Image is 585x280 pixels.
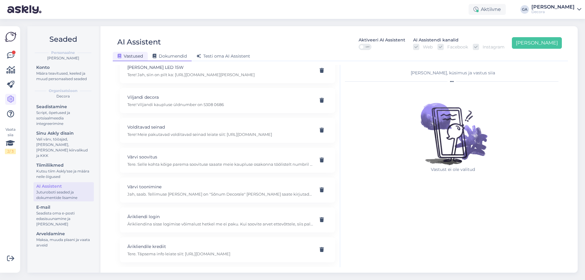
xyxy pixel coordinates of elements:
[36,168,91,179] div: Kutsu tiim Askly'sse ja määra neile õigused
[120,118,335,143] div: Volditavad seinadTere! Meie pakutavad volditavad seinad leiate siit: [URL][DOMAIN_NAME]
[51,50,75,55] b: Personaalne
[36,130,91,136] div: Sinu Askly disain
[127,161,313,167] p: Tere. Selle kohta kõige parema soovituse saaate meie kaupluse osakonna töölistelt numbril 5383 0662
[36,183,91,190] div: AI Assistent
[120,58,335,83] div: [PERSON_NAME] LED 15WTere! Jah, siin on pilt ka: [URL][DOMAIN_NAME][PERSON_NAME]
[36,231,91,237] div: Arveldamine
[413,87,493,166] img: No qna
[419,44,433,50] label: Web
[413,166,493,173] p: Vastust ei ole valitud
[36,204,91,211] div: E-mail
[120,178,335,203] div: Värvi toonimineJah, saab. Tellimuse [PERSON_NAME] on "Sõnum Decorale" [PERSON_NAME] saate kirjuta...
[32,94,94,99] div: Decora
[36,71,91,82] div: Määra teavitused, keeled ja muud personaalsed seaded
[127,64,313,71] p: [PERSON_NAME] LED 15W
[153,53,187,59] span: Dokumendid
[531,5,575,9] div: [PERSON_NAME]
[34,161,94,180] a: TiimiliikmedKutsu tiim Askly'sse ja määra neile õigused
[36,110,91,126] div: Script, õpetused ja sotsiaalmeedia integreerimine
[120,88,335,113] div: Viljandi decoraTere! Viljandi kaupluse üldnumber on 5308 0686
[127,94,313,101] p: Viljandi decora
[49,88,77,94] b: Organisatsioon
[36,136,91,158] div: Vali värv, tööajad, [PERSON_NAME], [PERSON_NAME] kiirvalikud ja KKK
[120,237,335,262] div: Ärikliendile krediitTere. Täpsema info leiate siit: [URL][DOMAIN_NAME]
[120,148,335,173] div: Värvi soovitusTere. Selle kohta kõige parema soovituse saaate meie kaupluse osakonna töölistelt n...
[32,55,94,61] div: [PERSON_NAME]
[127,72,313,77] p: Tere! Jah, siin on pilt ka: [URL][DOMAIN_NAME][PERSON_NAME]
[32,34,94,45] h2: Seaded
[444,44,468,50] label: Facebook
[127,124,313,130] p: Volditavad seinad
[345,70,561,76] div: [PERSON_NAME], küsimus ja vastus siia
[127,251,313,257] p: Tere. Täpsema info leiate siit: [URL][DOMAIN_NAME]
[197,53,250,59] span: Testi oma AI Assistent
[34,230,94,249] a: ArveldamineMaksa, muuda plaani ja vaata arveid
[120,207,335,232] div: Ärikliendi loginÄrikliendina sisse logimise võimalust hetkel me ei paku. Kui soovite arvet ettevõ...
[413,37,459,44] div: AI Assistendi kanalid
[34,182,94,201] a: AI AssistentJuturoboti seaded ja dokumentide lisamine
[127,221,313,227] p: Ärikliendina sisse logimise võimalust hetkel me ei paku. Kui soovite arvet ettevõttele, siis palu...
[469,4,506,15] div: Aktiivne
[127,154,313,160] p: Värvi soovitus
[5,127,16,154] div: Vaata siia
[127,102,313,107] p: Tere! Viljandi kaupluse üldnumber on 5308 0686
[364,44,371,50] span: OFF
[36,104,91,110] div: Seadistamine
[127,243,313,250] p: Ärikliendile krediit
[127,191,313,197] p: Jah, saab. Tellimuse [PERSON_NAME] on "Sõnum Decorale" [PERSON_NAME] saate kirjutada soovitud vär...
[127,213,313,220] p: Ärikliendi login
[127,183,313,190] p: Värvi toonimine
[5,31,16,43] img: Askly Logo
[5,149,16,154] div: 2 / 3
[34,63,94,83] a: KontoMäära teavitused, keeled ja muud personaalsed seaded
[34,203,94,228] a: E-mailSeadista oma e-posti edasisuunamine ja [PERSON_NAME]
[531,9,575,14] div: Decora
[359,37,405,44] div: Aktiveeri AI Assistent
[36,64,91,71] div: Konto
[512,37,562,49] button: [PERSON_NAME]
[34,129,94,159] a: Sinu Askly disainVali värv, tööajad, [PERSON_NAME], [PERSON_NAME] kiirvalikud ja KKK
[531,5,581,14] a: [PERSON_NAME]Decora
[117,36,161,50] div: AI Assistent
[520,5,529,14] div: GA
[36,190,91,200] div: Juturoboti seaded ja dokumentide lisamine
[36,162,91,168] div: Tiimiliikmed
[34,103,94,127] a: SeadistamineScript, õpetused ja sotsiaalmeedia integreerimine
[36,237,91,248] div: Maksa, muuda plaani ja vaata arveid
[479,44,505,50] label: Instagram
[127,132,313,137] p: Tere! Meie pakutavad volditavad seinad leiate siit: [URL][DOMAIN_NAME]
[36,211,91,227] div: Seadista oma e-posti edasisuunamine ja [PERSON_NAME]
[118,53,143,59] span: Vastused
